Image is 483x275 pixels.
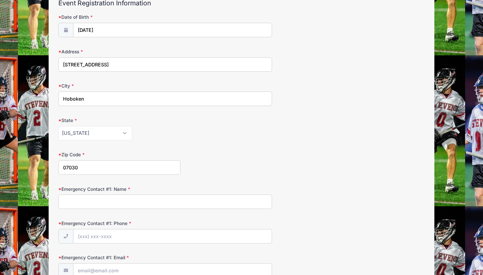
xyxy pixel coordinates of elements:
[58,82,180,89] label: City
[73,229,272,243] input: (xxx) xxx-xxxx
[58,48,180,55] label: Address
[58,151,180,158] label: Zip Code
[58,160,180,175] input: xxxxx
[58,186,180,192] label: Emergency Contact #1: Name
[58,117,180,124] label: State
[58,254,180,261] label: Emergency Contact #1: Email
[73,23,272,37] input: mm/dd/yyyy
[58,14,180,20] label: Date of Birth
[58,220,180,227] label: Emergency Contact #1: Phone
